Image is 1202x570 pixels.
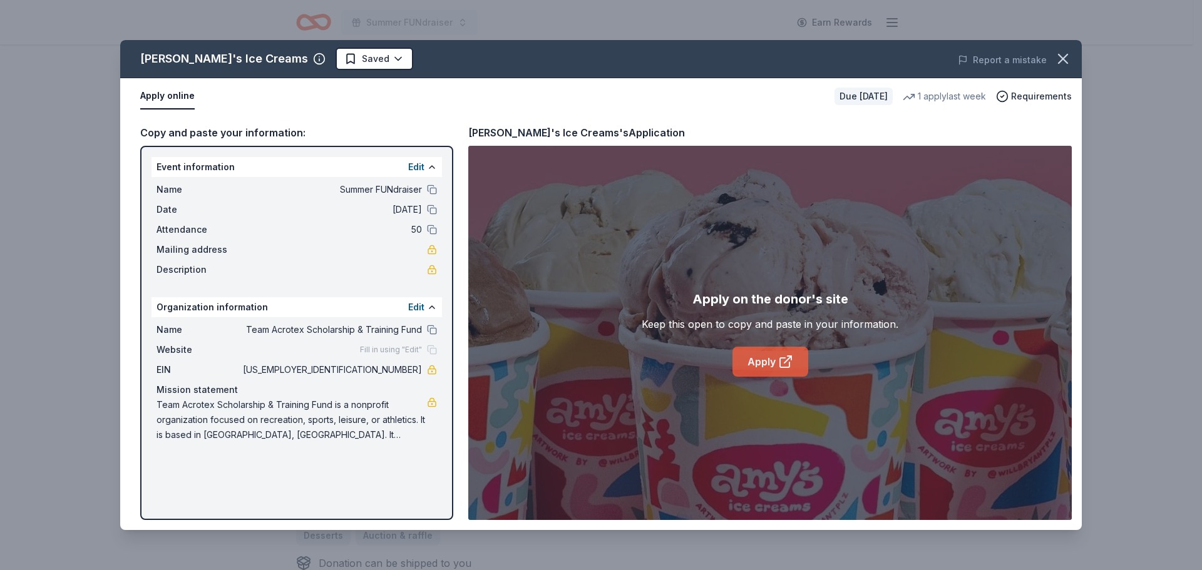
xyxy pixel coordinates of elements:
span: 50 [240,222,422,237]
button: Saved [336,48,413,70]
span: Date [157,202,240,217]
div: Due [DATE] [835,88,893,105]
span: Website [157,342,240,357]
span: Team Acrotex Scholarship & Training Fund is a nonprofit organization focused on recreation, sport... [157,397,427,442]
div: Event information [152,157,442,177]
span: Saved [362,51,389,66]
span: Name [157,182,240,197]
div: Copy and paste your information: [140,125,453,141]
div: [PERSON_NAME]'s Ice Creams's Application [468,125,685,141]
span: Team Acrotex Scholarship & Training Fund [240,322,422,337]
span: [US_EMPLOYER_IDENTIFICATION_NUMBER] [240,362,422,377]
span: Summer FUNdraiser [240,182,422,197]
button: Requirements [996,89,1072,104]
button: Edit [408,300,424,315]
span: [DATE] [240,202,422,217]
span: EIN [157,362,240,377]
span: Fill in using "Edit" [360,345,422,355]
div: Mission statement [157,382,437,397]
button: Report a mistake [958,53,1047,68]
span: Mailing address [157,242,240,257]
span: Requirements [1011,89,1072,104]
div: Apply on the donor's site [692,289,848,309]
button: Edit [408,160,424,175]
div: Organization information [152,297,442,317]
div: Keep this open to copy and paste in your information. [642,317,898,332]
div: [PERSON_NAME]'s Ice Creams [140,49,308,69]
div: 1 apply last week [903,89,986,104]
button: Apply online [140,83,195,109]
a: Apply [732,347,808,377]
span: Attendance [157,222,240,237]
span: Description [157,262,240,277]
span: Name [157,322,240,337]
